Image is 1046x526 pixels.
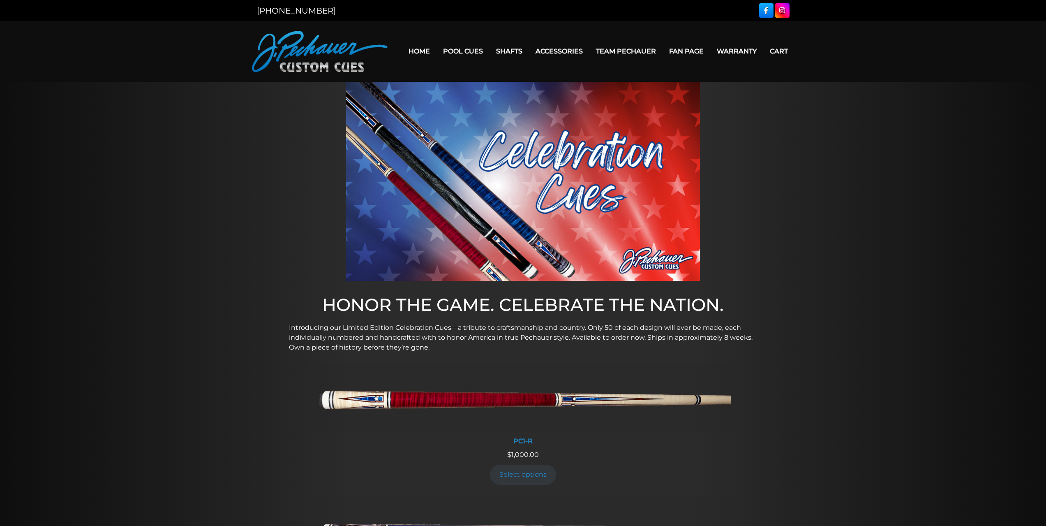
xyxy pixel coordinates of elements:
p: Introducing our Limited Edition Celebration Cues—a tribute to craftsmanship and country. Only 50 ... [289,323,757,352]
a: Team Pechauer [589,41,663,62]
a: Shafts [490,41,529,62]
a: [PHONE_NUMBER] [257,6,336,16]
a: Add to cart: “PC1-R” [490,465,556,485]
a: Pool Cues [436,41,490,62]
a: Accessories [529,41,589,62]
div: PC1-R [316,437,731,445]
a: Fan Page [663,41,710,62]
a: PC1-R PC1-R [316,363,731,450]
img: PC1-R [316,363,731,432]
img: Pechauer Custom Cues [252,31,388,72]
a: Cart [763,41,794,62]
a: Warranty [710,41,763,62]
span: $ [507,451,511,459]
span: 1,000.00 [507,451,539,459]
a: Home [402,41,436,62]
